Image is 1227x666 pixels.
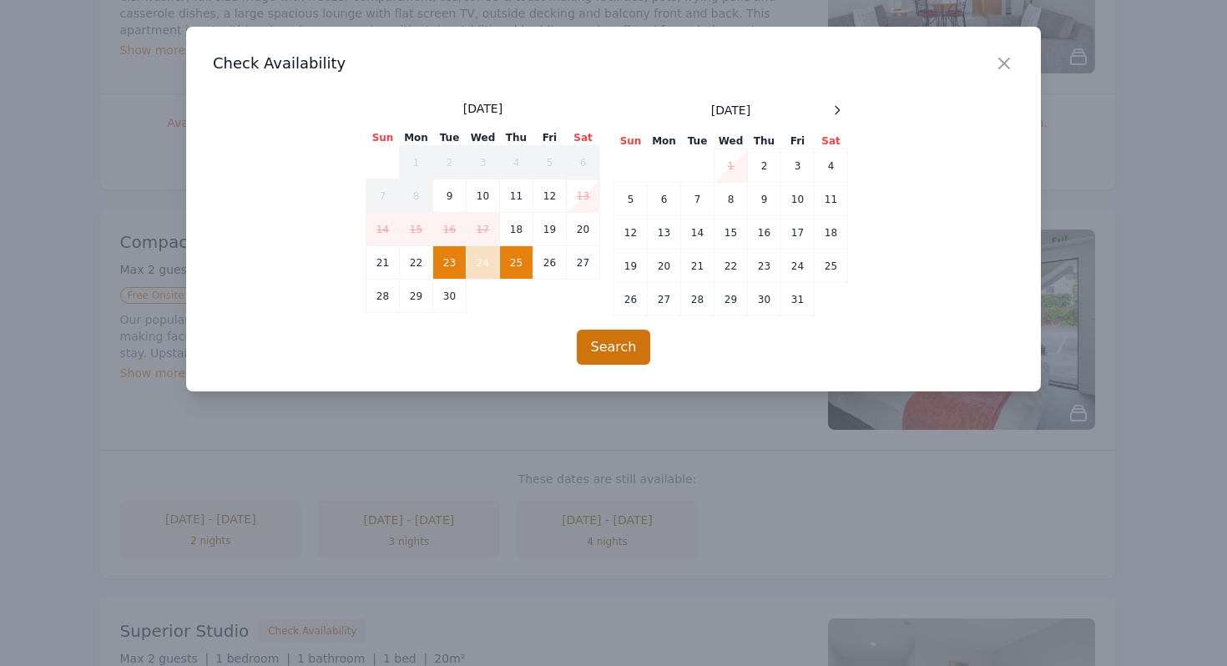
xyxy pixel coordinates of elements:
[433,280,467,313] td: 30
[400,130,433,146] th: Mon
[748,250,781,283] td: 23
[748,149,781,183] td: 2
[748,183,781,216] td: 9
[366,213,400,246] td: 14
[781,216,815,250] td: 17
[467,130,500,146] th: Wed
[815,250,848,283] td: 25
[433,213,467,246] td: 16
[433,146,467,179] td: 2
[648,134,681,149] th: Mon
[533,179,567,213] td: 12
[567,130,600,146] th: Sat
[648,283,681,316] td: 27
[213,53,1014,73] h3: Check Availability
[781,149,815,183] td: 3
[681,250,714,283] td: 21
[781,134,815,149] th: Fri
[714,283,748,316] td: 29
[533,130,567,146] th: Fri
[748,134,781,149] th: Thu
[366,246,400,280] td: 21
[781,250,815,283] td: 24
[567,146,600,179] td: 6
[500,130,533,146] th: Thu
[648,250,681,283] td: 20
[614,134,648,149] th: Sun
[433,246,467,280] td: 23
[463,100,502,117] span: [DATE]
[681,134,714,149] th: Tue
[614,283,648,316] td: 26
[467,246,500,280] td: 24
[400,179,433,213] td: 8
[577,330,651,365] button: Search
[366,280,400,313] td: 28
[711,102,750,119] span: [DATE]
[533,146,567,179] td: 5
[681,216,714,250] td: 14
[815,134,848,149] th: Sat
[815,149,848,183] td: 4
[400,280,433,313] td: 29
[400,146,433,179] td: 1
[500,179,533,213] td: 11
[748,216,781,250] td: 16
[714,250,748,283] td: 22
[648,183,681,216] td: 6
[714,216,748,250] td: 15
[714,134,748,149] th: Wed
[567,246,600,280] td: 27
[614,216,648,250] td: 12
[400,246,433,280] td: 22
[467,146,500,179] td: 3
[815,183,848,216] td: 11
[500,213,533,246] td: 18
[500,146,533,179] td: 4
[533,213,567,246] td: 19
[714,149,748,183] td: 1
[433,130,467,146] th: Tue
[366,179,400,213] td: 7
[567,179,600,213] td: 13
[467,179,500,213] td: 10
[681,183,714,216] td: 7
[567,213,600,246] td: 20
[500,246,533,280] td: 25
[781,283,815,316] td: 31
[533,246,567,280] td: 26
[433,179,467,213] td: 9
[648,216,681,250] td: 13
[467,213,500,246] td: 17
[681,283,714,316] td: 28
[748,283,781,316] td: 30
[614,183,648,216] td: 5
[781,183,815,216] td: 10
[815,216,848,250] td: 18
[400,213,433,246] td: 15
[714,183,748,216] td: 8
[614,250,648,283] td: 19
[366,130,400,146] th: Sun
